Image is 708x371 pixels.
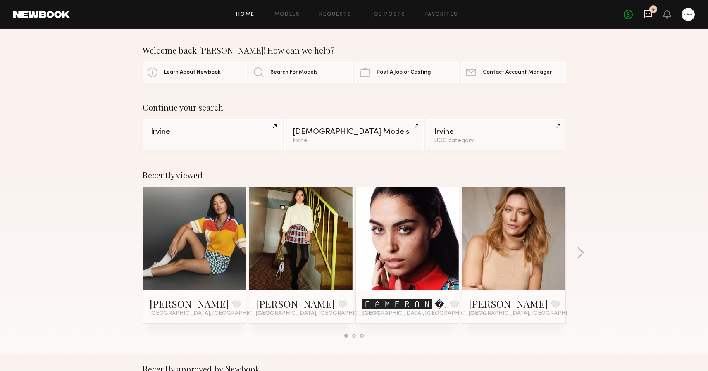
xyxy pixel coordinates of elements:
[355,62,459,83] a: Post A Job or Casting
[434,128,557,136] div: Irvine
[143,62,247,83] a: Learn About Newbook
[319,12,351,17] a: Requests
[426,119,565,150] a: IrvineUGC category
[150,297,229,310] a: [PERSON_NAME]
[377,70,431,75] span: Post A Job or Casting
[143,45,566,55] div: Welcome back [PERSON_NAME]! How can we help?
[151,128,274,136] div: Irvine
[461,62,565,83] a: Contact Account Manager
[143,102,566,112] div: Continue your search
[143,170,566,180] div: Recently viewed
[293,138,415,144] div: Irvine
[150,310,273,317] span: [GEOGRAPHIC_DATA], [GEOGRAPHIC_DATA]
[469,297,548,310] a: [PERSON_NAME]
[362,310,486,317] span: [GEOGRAPHIC_DATA], [GEOGRAPHIC_DATA]
[274,12,300,17] a: Models
[425,12,458,17] a: Favorites
[284,119,424,150] a: [DEMOGRAPHIC_DATA] ModelsIrvine
[434,138,557,144] div: UGC category
[362,297,447,310] a: 🅲🅰🅼🅴🆁🅾🅽 �.
[483,70,552,75] span: Contact Account Manager
[249,62,353,83] a: Search For Models
[256,297,335,310] a: [PERSON_NAME]
[644,10,653,20] a: 5
[164,70,221,75] span: Learn About Newbook
[469,310,592,317] span: [GEOGRAPHIC_DATA], [GEOGRAPHIC_DATA]
[652,7,655,12] div: 5
[270,70,318,75] span: Search For Models
[371,12,405,17] a: Job Posts
[256,310,379,317] span: [GEOGRAPHIC_DATA], [GEOGRAPHIC_DATA]
[143,119,282,150] a: Irvine
[293,128,415,136] div: [DEMOGRAPHIC_DATA] Models
[236,12,255,17] a: Home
